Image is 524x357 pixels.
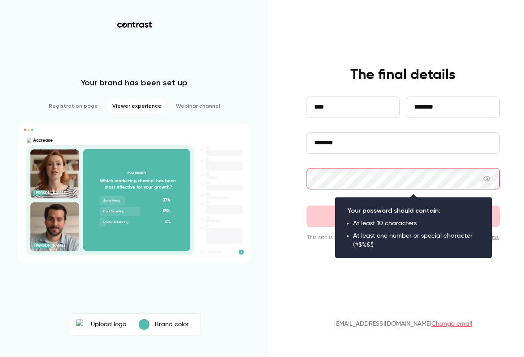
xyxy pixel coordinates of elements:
p: [EMAIL_ADDRESS][DOMAIN_NAME] [334,319,472,328]
p: This site is protected by reCAPTCHA and the Google and apply. [307,234,500,248]
a: Terms of Service [383,235,499,248]
p: Your brand has been set up [81,77,187,88]
h4: The final details [350,66,456,84]
li: Webinar channel [170,99,226,113]
button: Brand color [132,315,199,333]
a: Change email [431,321,472,327]
img: Accrease [76,319,87,330]
li: Viewer experience [107,99,167,113]
p: Brand color [155,320,189,329]
label: AccreaseUpload logo [70,315,132,333]
li: Registration page [43,99,103,113]
a: Privacy Policy [440,235,474,240]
